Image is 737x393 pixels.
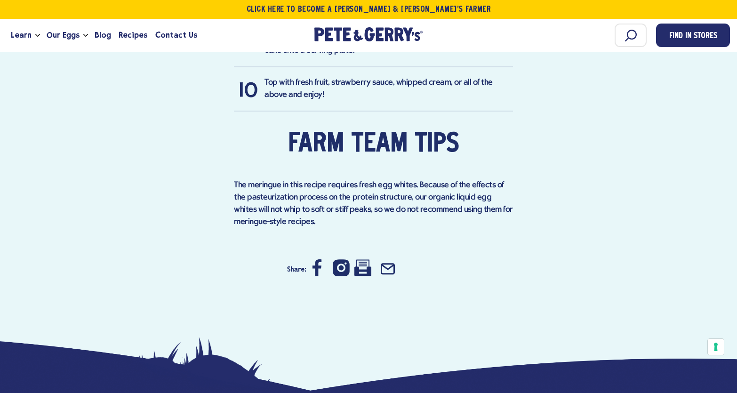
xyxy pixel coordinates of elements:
a: Learn [7,23,35,48]
span: Our Eggs [47,29,80,41]
h2: Farm Team Tips [234,130,513,159]
button: Open the dropdown menu for Learn [35,34,40,37]
a: Recipes [115,23,151,48]
button: Your consent preferences for tracking technologies [708,339,724,355]
li: Top with fresh fruit, strawberry sauce, whipped cream, or all of the above and enjoy! [234,77,513,112]
span: Recipes [119,29,147,41]
a: Contact Us [152,23,201,48]
h3: Share: [287,257,306,283]
button: Open the dropdown menu for Our Eggs [83,34,88,37]
input: Search [615,24,647,47]
a: Our Eggs [43,23,83,48]
span: Learn [11,29,32,41]
a: Find in Stores [656,24,730,47]
span: Blog [95,29,111,41]
span: Contact Us [155,29,197,41]
p: The meringue in this recipe requires fresh egg whites. Because of the effects of the pasteurizati... [234,179,513,228]
a: Share by Email [379,271,396,278]
span: Find in Stores [669,30,717,43]
a: Blog [91,23,115,48]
